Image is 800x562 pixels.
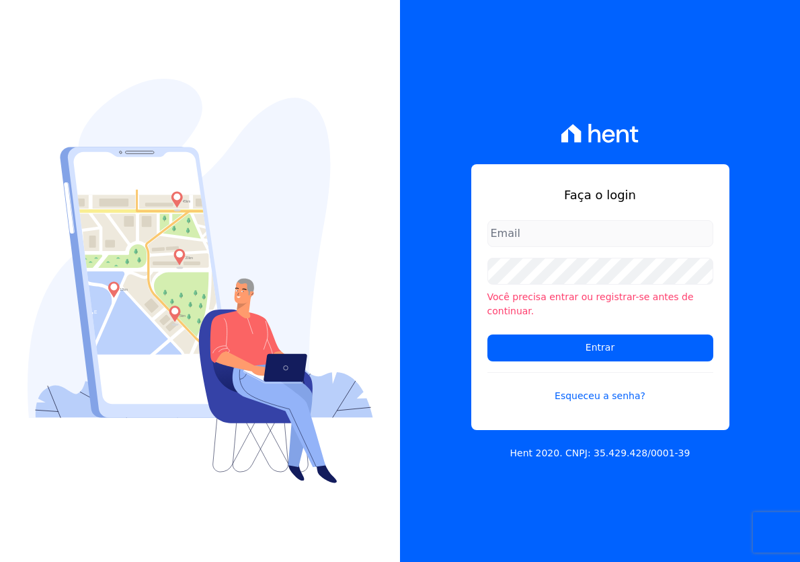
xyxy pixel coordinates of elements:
[487,290,713,318] li: Você precisa entrar ou registrar-se antes de continuar.
[487,372,713,403] a: Esqueceu a senha?
[487,186,713,204] h1: Faça o login
[28,79,373,483] img: Login
[487,335,713,361] input: Entrar
[487,220,713,247] input: Email
[510,446,690,460] p: Hent 2020. CNPJ: 35.429.428/0001-39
